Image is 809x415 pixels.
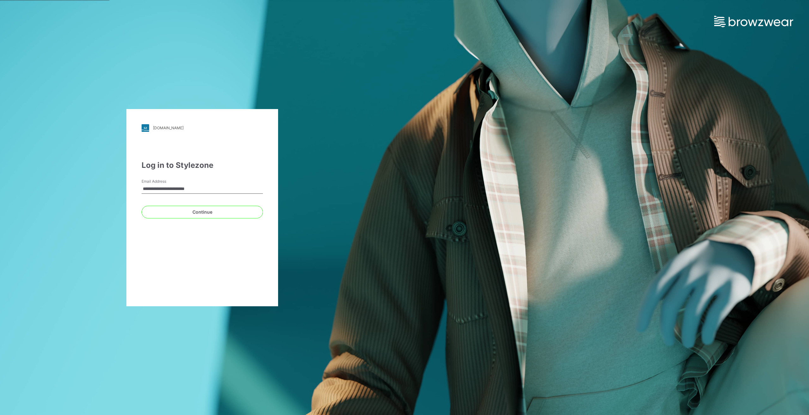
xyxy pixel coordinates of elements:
[142,124,149,132] img: stylezone-logo.562084cfcfab977791bfbf7441f1a819.svg
[142,160,263,171] div: Log in to Stylezone
[153,125,184,130] div: [DOMAIN_NAME]
[142,179,186,184] label: Email Address
[714,16,793,27] img: browzwear-logo.e42bd6dac1945053ebaf764b6aa21510.svg
[142,206,263,218] button: Continue
[142,124,263,132] a: [DOMAIN_NAME]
